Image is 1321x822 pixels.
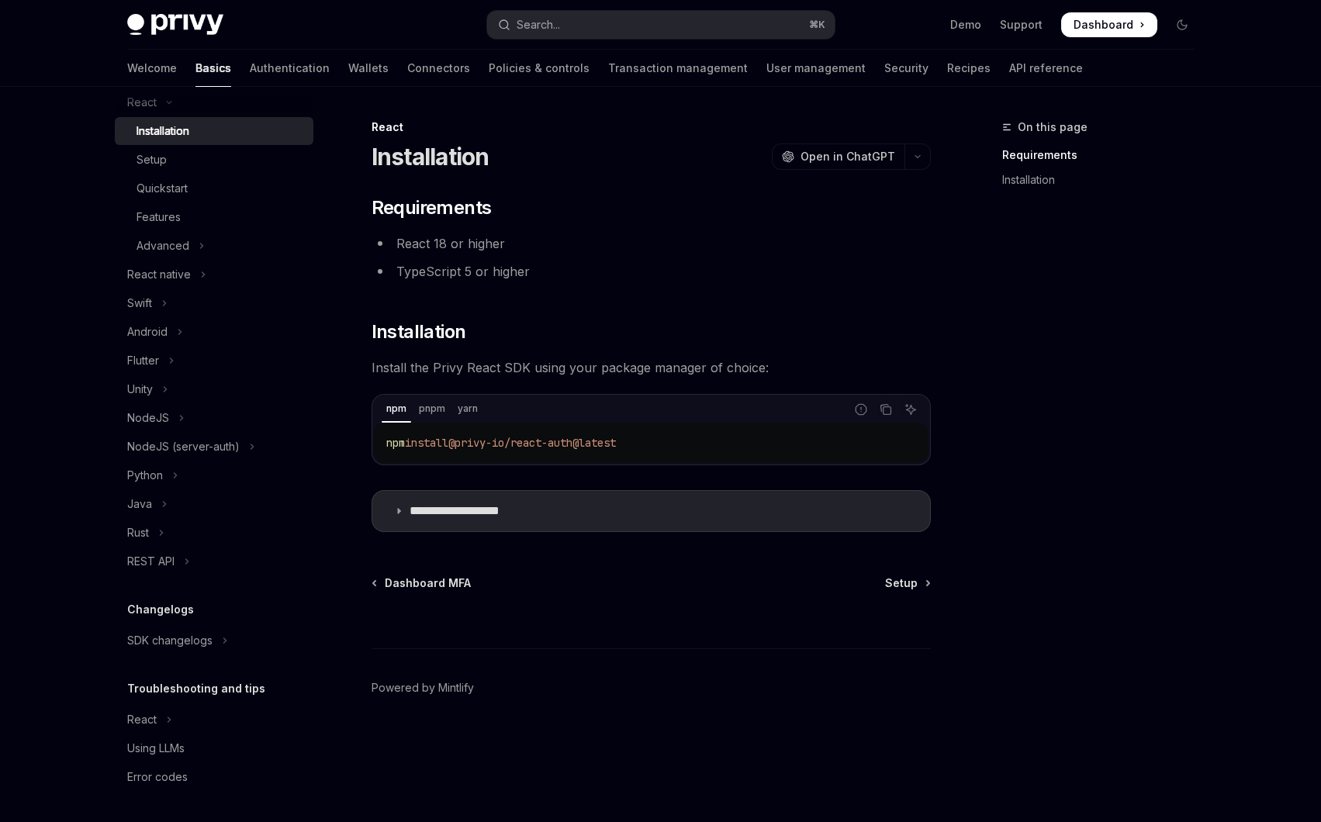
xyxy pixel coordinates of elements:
a: Support [1000,17,1043,33]
span: Setup [885,575,918,591]
div: Quickstart [137,179,188,198]
a: Authentication [250,50,330,87]
h1: Installation [372,143,489,171]
a: Installation [115,117,313,145]
li: React 18 or higher [372,233,931,254]
span: Requirements [372,195,492,220]
button: Toggle Unity section [115,375,313,403]
div: Advanced [137,237,189,255]
a: User management [766,50,866,87]
span: Installation [372,319,466,344]
div: Python [127,466,163,485]
a: Transaction management [608,50,748,87]
span: Install the Privy React SDK using your package manager of choice: [372,357,931,378]
button: Open in ChatGPT [772,143,904,170]
button: Report incorrect code [851,399,871,420]
div: NodeJS [127,409,169,427]
button: Toggle Advanced section [115,232,313,260]
button: Toggle React native section [115,261,313,288]
span: install [405,436,448,450]
div: Error codes [127,768,188,786]
a: Features [115,203,313,231]
a: Welcome [127,50,177,87]
button: Toggle REST API section [115,547,313,575]
button: Toggle NodeJS (server-auth) section [115,433,313,461]
div: Flutter [127,351,159,370]
a: Requirements [1002,143,1207,168]
a: Dashboard MFA [373,575,471,591]
button: Toggle Android section [115,318,313,346]
button: Toggle NodeJS section [115,404,313,432]
span: On this page [1018,118,1088,136]
a: Setup [115,146,313,174]
div: SDK changelogs [127,631,213,650]
a: Powered by Mintlify [372,680,474,696]
a: Wallets [348,50,389,87]
button: Open search [487,11,835,39]
img: dark logo [127,14,223,36]
li: TypeScript 5 or higher [372,261,931,282]
a: Recipes [947,50,991,87]
div: Swift [127,294,152,313]
a: Connectors [407,50,470,87]
div: Search... [517,16,560,34]
h5: Changelogs [127,600,194,619]
button: Toggle Python section [115,461,313,489]
button: Copy the contents from the code block [876,399,896,420]
div: Using LLMs [127,739,185,758]
h5: Troubleshooting and tips [127,679,265,698]
button: Toggle Java section [115,490,313,518]
span: Dashboard MFA [385,575,471,591]
span: ⌘ K [809,19,825,31]
button: Toggle Swift section [115,289,313,317]
span: Open in ChatGPT [801,149,895,164]
a: Setup [885,575,929,591]
button: Toggle React section [115,706,313,734]
a: Using LLMs [115,734,313,762]
span: Dashboard [1074,17,1133,33]
button: Toggle SDK changelogs section [115,627,313,654]
div: React [372,119,931,135]
div: Java [127,495,152,513]
button: Ask AI [901,399,921,420]
a: Error codes [115,763,313,791]
div: React native [127,265,191,284]
div: NodeJS (server-auth) [127,437,240,456]
div: Setup [137,150,167,169]
div: yarn [453,399,482,418]
div: Unity [127,380,153,399]
div: Features [137,208,181,226]
div: Rust [127,523,149,542]
button: Toggle dark mode [1170,12,1195,37]
span: @privy-io/react-auth@latest [448,436,616,450]
button: Toggle Flutter section [115,347,313,375]
a: Dashboard [1061,12,1157,37]
div: npm [382,399,411,418]
button: Toggle Rust section [115,519,313,547]
span: npm [386,436,405,450]
div: React [127,710,157,729]
a: API reference [1009,50,1083,87]
a: Basics [195,50,231,87]
div: pnpm [414,399,450,418]
a: Quickstart [115,174,313,202]
div: Android [127,323,168,341]
a: Demo [950,17,981,33]
a: Security [884,50,929,87]
div: Installation [137,122,189,140]
a: Installation [1002,168,1207,192]
div: REST API [127,552,175,571]
a: Policies & controls [489,50,590,87]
